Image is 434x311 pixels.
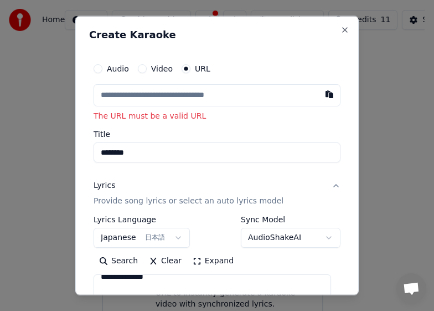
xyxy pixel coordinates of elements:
[94,252,143,270] button: Search
[94,180,115,191] div: Lyrics
[241,216,340,223] label: Sync Model
[151,64,173,72] label: Video
[89,29,345,39] h2: Create Karaoke
[94,196,283,207] p: Provide song lyrics or select an auto lyrics model
[107,64,129,72] label: Audio
[187,252,239,270] button: Expand
[94,130,340,138] label: Title
[143,252,187,270] button: Clear
[195,64,210,72] label: URL
[94,216,190,223] label: Lyrics Language
[94,110,340,121] p: The URL must be a valid URL
[94,171,340,216] button: LyricsProvide song lyrics or select an auto lyrics model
